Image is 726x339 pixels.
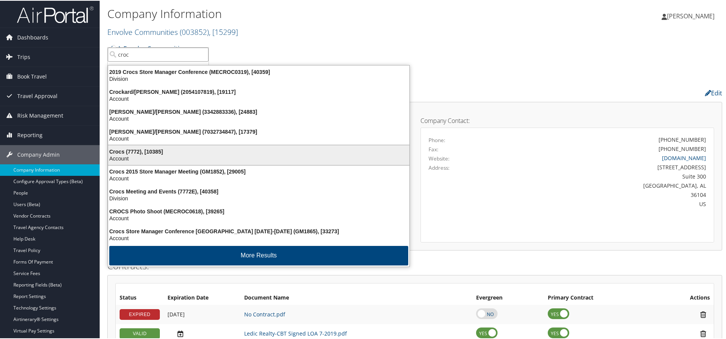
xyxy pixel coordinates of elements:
span: Company Admin [17,144,60,164]
th: Status [116,290,164,304]
div: [PHONE_NUMBER] [659,135,706,143]
div: VALID [120,328,160,338]
label: Phone: [429,136,445,143]
div: EXPIRED [120,308,160,319]
div: Crocs Meeting and Events (7772E), [40358] [103,187,414,194]
h1: Company Information [107,5,517,21]
div: [STREET_ADDRESS] [501,162,706,170]
span: Risk Management [17,105,63,124]
span: [PERSON_NAME] [667,11,715,20]
span: Trips [17,47,30,66]
img: airportal-logo.png [17,5,94,23]
div: CROCS Photo Shoot (MECROC0618), [39265] [103,207,414,214]
a: Envolve Communities [107,26,238,36]
i: Remove Contract [696,329,710,337]
h2: Contracts: [107,259,722,272]
i: Remove Contract [696,310,710,318]
input: Search Accounts [108,47,209,61]
div: Add/Edit Date [168,329,237,337]
h4: Company Contact: [420,117,714,123]
div: Crocs Store Manager Conference [GEOGRAPHIC_DATA] [DATE]-[DATE] (GM1865), [33273] [103,227,414,234]
label: Website: [429,154,450,162]
a: [DOMAIN_NAME] [662,154,706,161]
span: Reporting [17,125,43,144]
th: Primary Contract [544,290,656,304]
a: Edit [705,88,722,97]
a: No Contract.pdf [244,310,285,317]
th: Expiration Date [164,290,240,304]
div: [GEOGRAPHIC_DATA], AL [501,181,706,189]
div: Account [103,95,414,102]
label: Fax: [429,145,439,152]
div: Division [103,75,414,82]
div: Account [103,134,414,141]
a: Envolve Communities [118,40,186,56]
label: Address: [429,163,450,171]
div: Account [103,174,414,181]
div: Crockard/[PERSON_NAME] (2054107819), [19117] [103,88,414,95]
span: [DATE] [168,310,185,317]
a: [PERSON_NAME] [662,4,722,27]
div: Account [103,214,414,221]
span: Travel Approval [17,86,57,105]
div: Crocs (7772), [10385] [103,147,414,154]
div: Account [103,115,414,121]
div: US [501,199,706,207]
div: Account [103,154,414,161]
th: Evergreen [472,290,544,304]
div: [PERSON_NAME]/[PERSON_NAME] (7032734847), [17379] [103,128,414,134]
button: More Results [109,245,408,265]
div: 36104 [501,190,706,198]
div: Add/Edit Date [168,310,237,317]
div: Suite 300 [501,172,706,180]
th: Actions [656,290,714,304]
span: Dashboards [17,27,48,46]
div: Account [103,234,414,241]
div: 2019 Crocs Store Manager Conference (MECROC0319), [40359] [103,68,414,75]
th: Document Name [240,290,472,304]
span: ( 003852 ) [180,26,209,36]
div: [PERSON_NAME]/[PERSON_NAME] (3342883336), [24883] [103,108,414,115]
span: Book Travel [17,66,47,85]
div: Crocs 2015 Store Manager Meeting (GM1852), [29005] [103,167,414,174]
div: [PHONE_NUMBER] [659,144,706,152]
div: Division [103,194,414,201]
span: , [ 15299 ] [209,26,238,36]
a: Ledic Realty-CBT Signed LOA 7-2019.pdf [244,329,347,336]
